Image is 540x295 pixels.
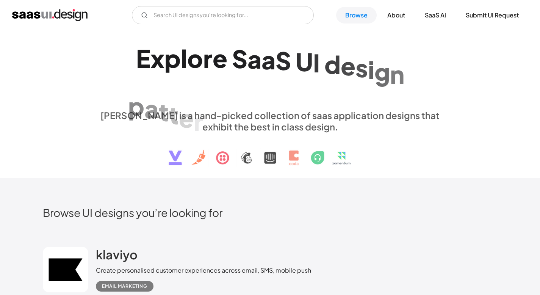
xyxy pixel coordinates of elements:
[203,44,213,73] div: r
[232,44,247,73] div: S
[155,132,385,172] img: text, icon, saas logo
[43,206,498,219] h2: Browse UI designs you’re looking for
[164,44,181,73] div: p
[144,94,158,123] div: a
[355,53,368,82] div: s
[187,44,203,73] div: o
[179,104,194,133] div: e
[12,9,88,21] a: home
[374,57,390,86] div: g
[457,7,528,24] a: Submit UI Request
[96,44,445,102] h1: Explore SaaS UI design patterns & interactions.
[96,247,138,266] a: klaviyo
[261,45,275,74] div: a
[296,47,313,76] div: U
[128,91,144,121] div: p
[96,247,138,262] h2: klaviyo
[324,50,341,79] div: d
[247,44,261,74] div: a
[313,48,320,77] div: I
[96,110,445,132] div: [PERSON_NAME] is a hand-picked collection of saas application designs that exhibit the best in cl...
[96,266,311,275] div: Create personalised customer experiences across email, SMS, mobile push
[194,107,203,136] div: r
[368,55,374,84] div: i
[132,6,314,24] form: Email Form
[213,44,227,73] div: e
[378,7,414,24] a: About
[181,44,187,73] div: l
[102,282,147,291] div: Email Marketing
[158,97,169,126] div: t
[203,111,218,140] div: n
[169,100,179,129] div: t
[132,6,314,24] input: Search UI designs you're looking for...
[336,7,377,24] a: Browse
[390,60,404,89] div: n
[275,46,291,75] div: S
[416,7,455,24] a: SaaS Ai
[341,51,355,80] div: e
[136,44,150,73] div: E
[150,44,164,73] div: x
